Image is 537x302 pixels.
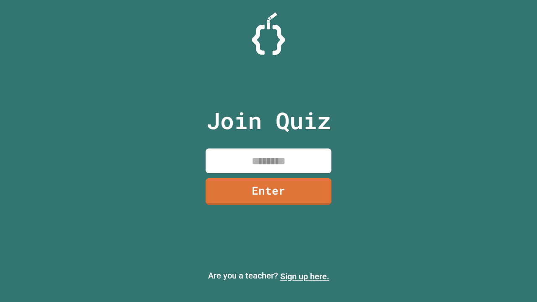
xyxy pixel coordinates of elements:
a: Sign up here. [280,271,329,281]
p: Are you a teacher? [7,269,530,283]
p: Join Quiz [206,103,331,138]
a: Enter [206,178,331,205]
iframe: chat widget [502,268,529,294]
img: Logo.svg [252,13,285,55]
